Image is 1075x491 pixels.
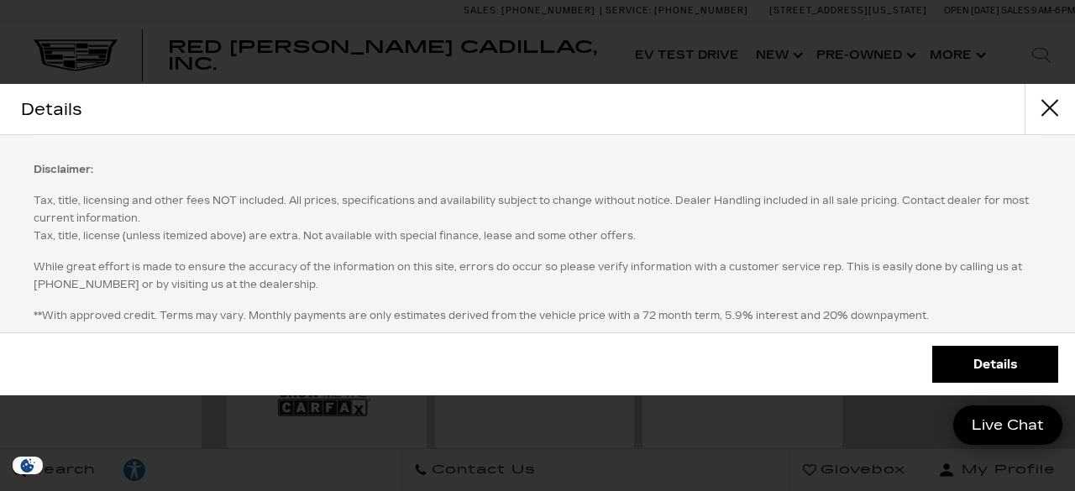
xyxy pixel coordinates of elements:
section: Click to Open Cookie Consent Modal [8,457,47,474]
img: Opt-Out Icon [8,457,47,474]
span: Live Chat [963,415,1052,435]
strong: Disclaimer: [34,164,93,175]
p: Tax, title, licensing and other fees NOT included. All prices, specifications and availability su... [34,192,1041,245]
a: Details [932,346,1058,383]
button: Close [1025,84,1075,134]
p: **With approved credit. Terms may vary. Monthly payments are only estimates derived from the vehi... [34,307,1041,325]
p: While great effort is made to ensure the accuracy of the information on this site, errors do occu... [34,259,1041,294]
a: Live Chat [953,405,1062,445]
